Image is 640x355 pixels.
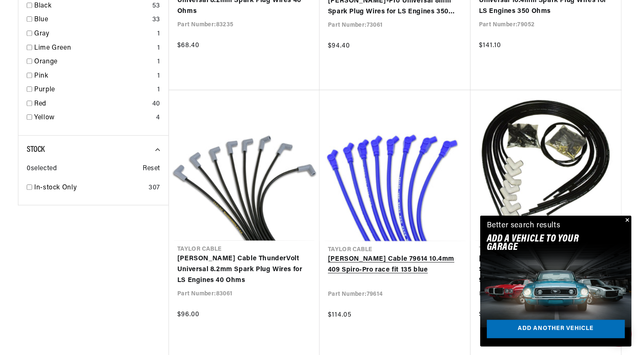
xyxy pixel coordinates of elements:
[34,57,154,68] a: Orange
[156,113,160,123] div: 4
[152,99,160,110] div: 40
[157,29,160,40] div: 1
[34,183,145,194] a: In-stock Only
[487,320,625,339] a: Add another vehicle
[34,99,149,110] a: Red
[152,1,160,12] div: 53
[34,113,153,123] a: Yellow
[27,164,57,174] span: 0 selected
[177,254,311,286] a: [PERSON_NAME] Cable ThunderVolt Universal 8.2mm Spark Plug Wires for LS Engines 40 Ohms
[157,43,160,54] div: 1
[34,85,154,96] a: Purple
[622,216,632,226] button: Close
[479,254,613,286] a: [PERSON_NAME] Cable 75251 8mm Spiro Pro White Ceramic Boot Universal 90˚ Red
[27,146,45,154] span: Stock
[157,57,160,68] div: 1
[487,220,561,232] div: Better search results
[34,43,154,54] a: Lime Green
[328,254,462,275] a: [PERSON_NAME] Cable 79614 10.4mm 409 Spiro-Pro race fit 135 blue
[34,15,149,25] a: Blue
[149,183,160,194] div: 307
[34,1,149,12] a: Black
[157,71,160,82] div: 1
[34,71,154,82] a: Pink
[487,235,604,252] h2: Add A VEHICLE to your garage
[143,164,160,174] span: Reset
[157,85,160,96] div: 1
[152,15,160,25] div: 33
[34,29,154,40] a: Gray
